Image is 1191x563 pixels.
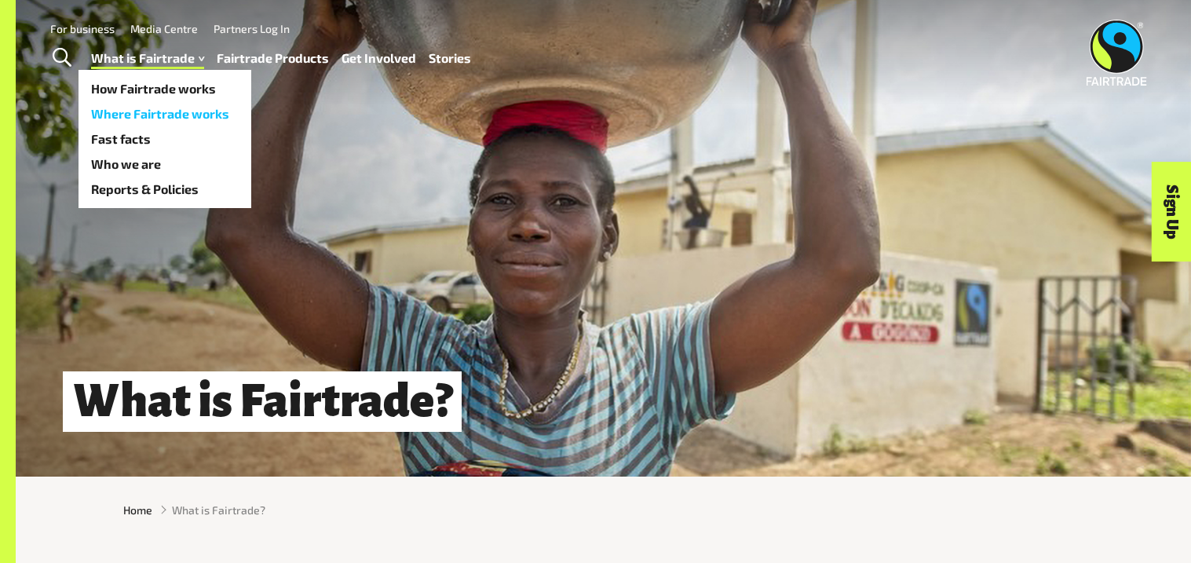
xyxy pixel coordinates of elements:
[130,22,198,35] a: Media Centre
[429,47,471,70] a: Stories
[217,47,329,70] a: Fairtrade Products
[63,371,462,432] h1: What is Fairtrade?
[42,38,81,78] a: Toggle Search
[123,502,152,518] a: Home
[79,76,251,101] a: How Fairtrade works
[1087,20,1147,86] img: Fairtrade Australia New Zealand logo
[91,47,204,70] a: What is Fairtrade
[79,177,251,202] a: Reports & Policies
[342,47,416,70] a: Get Involved
[214,22,290,35] a: Partners Log In
[79,126,251,152] a: Fast facts
[50,22,115,35] a: For business
[172,502,265,518] span: What is Fairtrade?
[79,101,251,126] a: Where Fairtrade works
[79,152,251,177] a: Who we are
